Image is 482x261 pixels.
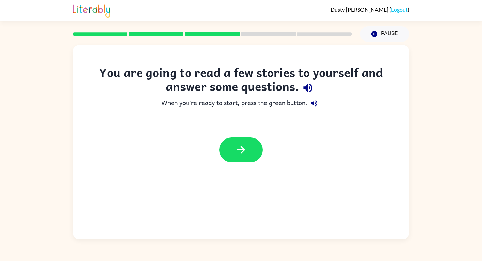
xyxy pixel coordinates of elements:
[86,65,396,97] div: You are going to read a few stories to yourself and answer some questions.
[331,6,409,13] div: ( )
[360,26,409,42] button: Pause
[391,6,408,13] a: Logout
[73,3,110,18] img: Literably
[86,97,396,110] div: When you're ready to start, press the green button.
[331,6,389,13] span: Dusty [PERSON_NAME]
